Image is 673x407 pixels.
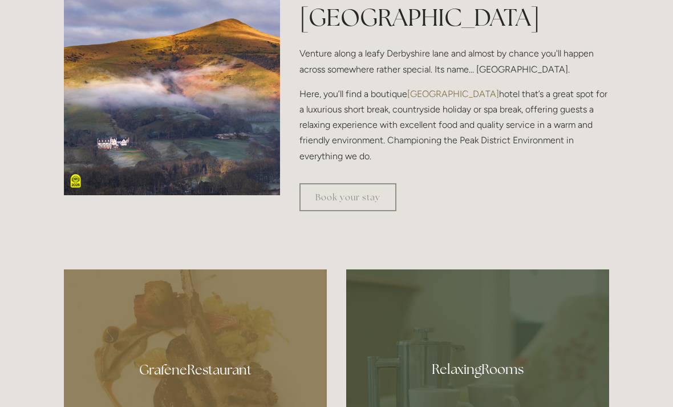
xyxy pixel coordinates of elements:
[407,88,499,99] a: [GEOGRAPHIC_DATA]
[299,86,609,164] p: Here, you’ll find a boutique hotel that’s a great spot for a luxurious short break, countryside h...
[299,1,609,34] h1: [GEOGRAPHIC_DATA]
[299,46,609,76] p: Venture along a leafy Derbyshire lane and almost by chance you'll happen across somewhere rather ...
[299,183,396,211] a: Book your stay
